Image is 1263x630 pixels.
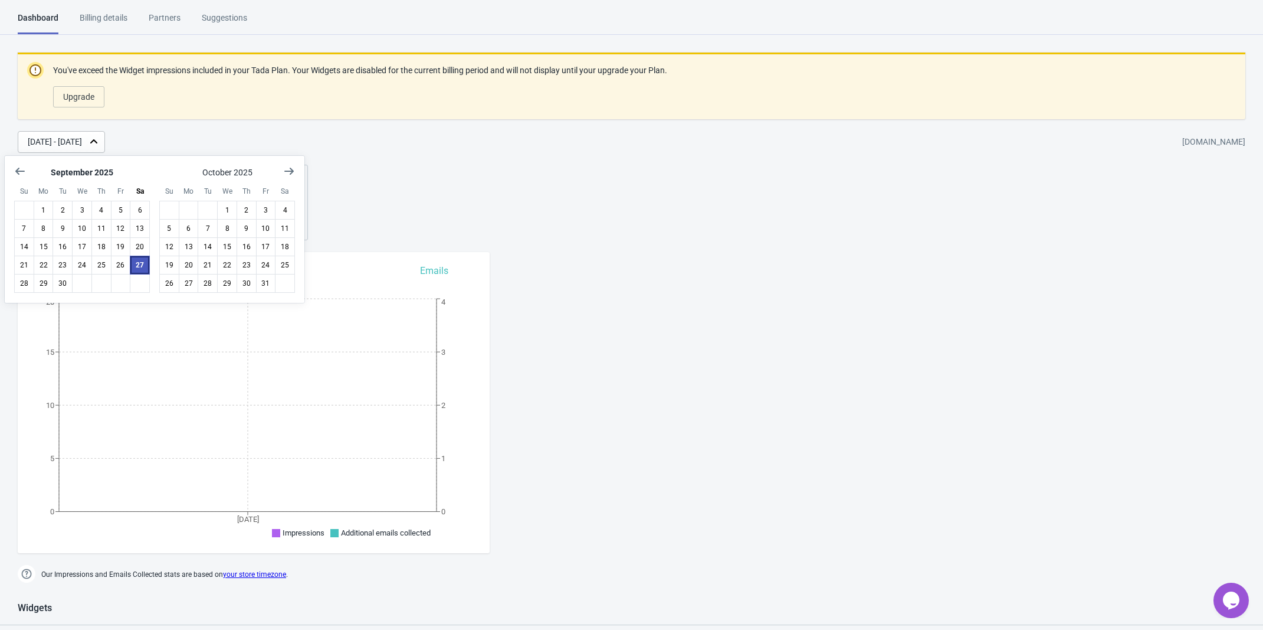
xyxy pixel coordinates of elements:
[53,256,73,275] button: September 23 2025
[111,181,131,201] div: Friday
[53,86,104,107] button: Upgrade
[217,274,237,293] button: October 29 2025
[50,454,54,463] tspan: 5
[223,570,286,579] a: your store timezone
[283,528,324,537] span: Impressions
[237,201,257,220] button: October 2 2025
[111,256,131,275] button: September 26 2025
[130,201,150,220] button: September 6 2025
[53,219,73,238] button: September 9 2025
[179,274,199,293] button: October 27 2025
[179,219,199,238] button: October 6 2025
[217,181,237,201] div: Wednesday
[72,237,92,256] button: September 17 2025
[441,454,445,463] tspan: 1
[441,298,446,306] tspan: 4
[63,92,94,102] span: Upgrade
[91,181,111,201] div: Thursday
[14,274,34,293] button: September 28 2025
[50,507,54,516] tspan: 0
[130,181,150,201] div: Saturday
[198,181,218,201] div: Tuesday
[9,161,31,182] button: Show previous month, August 2025
[275,201,295,220] button: October 4 2025
[41,565,288,585] span: Our Impressions and Emails Collected stats are based on .
[14,181,34,201] div: Sunday
[198,219,218,238] button: October 7 2025
[256,237,276,256] button: October 17 2025
[202,12,247,32] div: Suggestions
[198,256,218,275] button: October 21 2025
[34,274,54,293] button: September 29 2025
[159,237,179,256] button: October 12 2025
[111,237,131,256] button: September 19 2025
[53,237,73,256] button: September 16 2025
[46,348,54,357] tspan: 15
[179,181,199,201] div: Monday
[275,237,295,256] button: October 18 2025
[53,181,73,201] div: Tuesday
[237,237,257,256] button: October 16 2025
[46,401,54,410] tspan: 10
[275,181,295,201] div: Saturday
[34,181,54,201] div: Monday
[111,219,131,238] button: September 12 2025
[159,256,179,275] button: October 19 2025
[34,219,54,238] button: September 8 2025
[130,237,150,256] button: September 20 2025
[18,12,58,34] div: Dashboard
[256,201,276,220] button: October 3 2025
[237,515,259,524] tspan: [DATE]
[341,528,431,537] span: Additional emails collected
[53,64,667,77] p: You've exceed the Widget impressions included in your Tada Plan. Your Widgets are disabled for th...
[159,181,179,201] div: Sunday
[91,201,111,220] button: September 4 2025
[130,256,150,275] button: Today September 27 2025
[72,256,92,275] button: September 24 2025
[111,201,131,220] button: September 5 2025
[441,507,445,516] tspan: 0
[441,401,445,410] tspan: 2
[256,181,276,201] div: Friday
[275,219,295,238] button: October 11 2025
[34,201,54,220] button: September 1 2025
[80,12,127,32] div: Billing details
[217,219,237,238] button: October 8 2025
[256,274,276,293] button: October 31 2025
[1182,132,1245,153] div: [DOMAIN_NAME]
[14,219,34,238] button: September 7 2025
[14,237,34,256] button: September 14 2025
[179,256,199,275] button: October 20 2025
[72,201,92,220] button: September 3 2025
[217,256,237,275] button: October 22 2025
[237,219,257,238] button: October 9 2025
[278,161,300,182] button: Show next month, November 2025
[91,219,111,238] button: September 11 2025
[34,237,54,256] button: September 15 2025
[237,181,257,201] div: Thursday
[18,565,35,583] img: help.png
[159,219,179,238] button: October 5 2025
[72,219,92,238] button: September 10 2025
[198,274,218,293] button: October 28 2025
[256,219,276,238] button: October 10 2025
[217,237,237,256] button: October 15 2025
[34,256,54,275] button: September 22 2025
[1213,583,1251,618] iframe: chat widget
[237,256,257,275] button: October 23 2025
[159,274,179,293] button: October 26 2025
[91,256,111,275] button: September 25 2025
[91,237,111,256] button: September 18 2025
[256,256,276,275] button: October 24 2025
[237,274,257,293] button: October 30 2025
[441,348,445,357] tspan: 3
[14,256,34,275] button: September 21 2025
[217,201,237,220] button: October 1 2025
[198,237,218,256] button: October 14 2025
[179,237,199,256] button: October 13 2025
[72,181,92,201] div: Wednesday
[130,219,150,238] button: September 13 2025
[53,274,73,293] button: September 30 2025
[28,136,82,148] div: [DATE] - [DATE]
[53,201,73,220] button: September 2 2025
